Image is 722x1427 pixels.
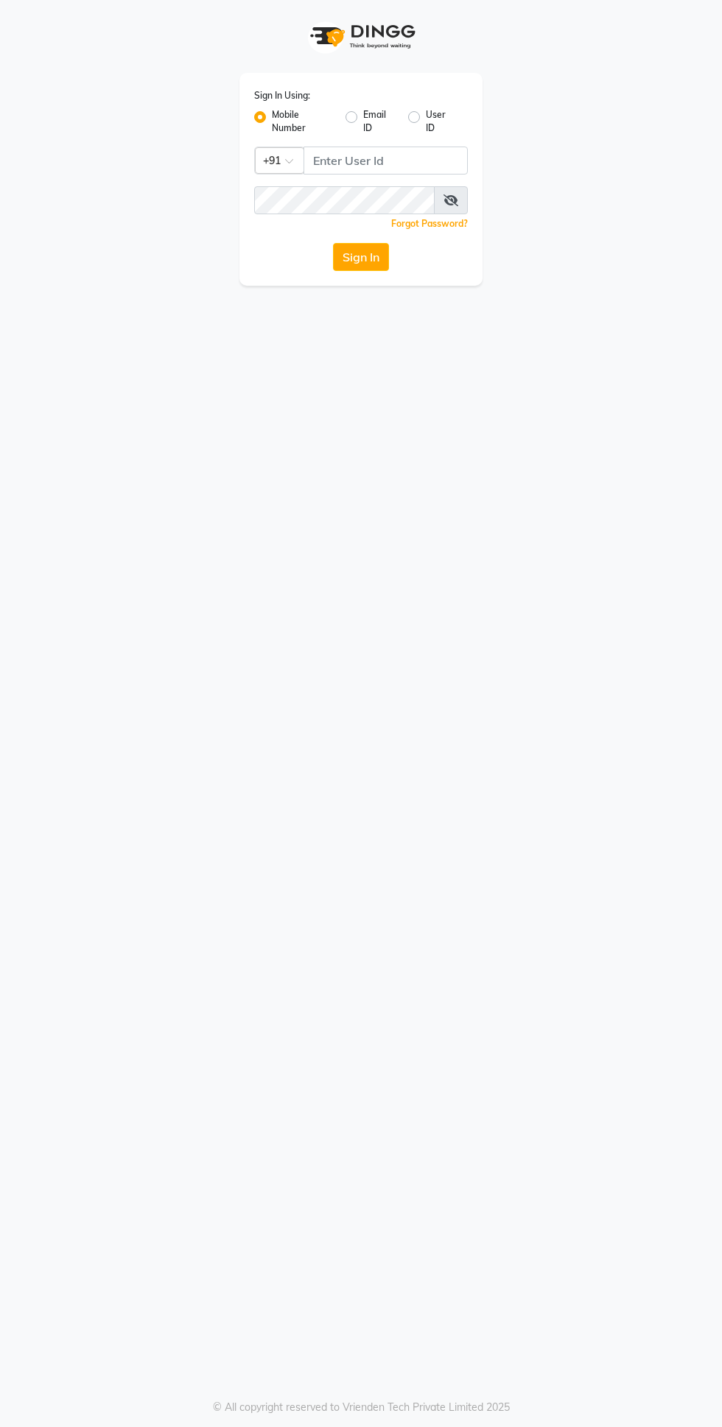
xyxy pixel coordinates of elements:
a: Forgot Password? [391,218,468,229]
label: User ID [426,108,456,135]
button: Sign In [333,243,389,271]
input: Username [304,147,468,175]
label: Sign In Using: [254,89,310,102]
input: Username [254,186,435,214]
label: Mobile Number [272,108,334,135]
img: logo1.svg [302,15,420,58]
label: Email ID [363,108,396,135]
